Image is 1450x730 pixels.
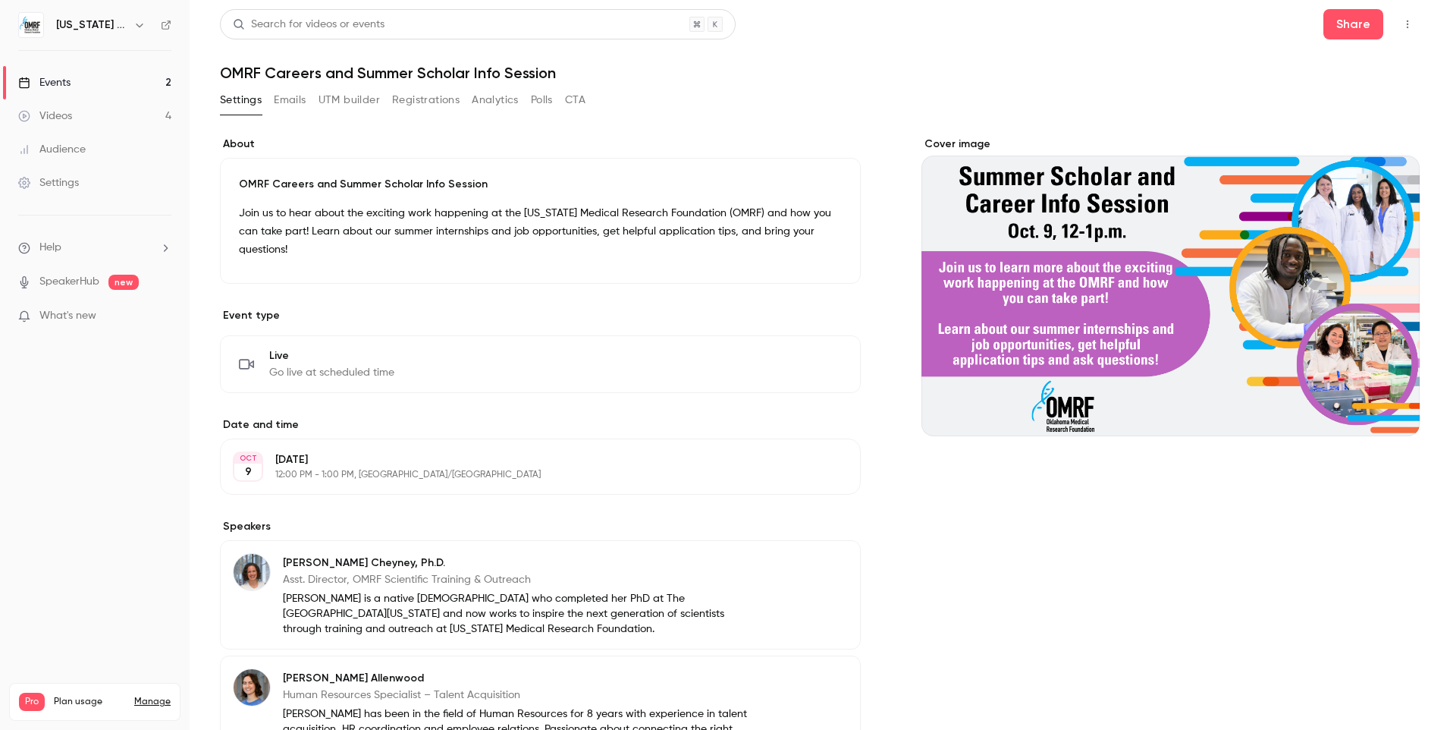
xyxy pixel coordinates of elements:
button: Registrations [392,88,460,112]
img: Ashley Cheyney, Ph.D. [234,554,270,590]
label: About [220,137,861,152]
div: Settings [18,175,79,190]
button: Emails [274,88,306,112]
h6: [US_STATE] Medical Research Foundation [56,17,127,33]
img: Oklahoma Medical Research Foundation [19,13,43,37]
div: Videos [18,109,72,124]
span: new [108,275,139,290]
button: CTA [565,88,585,112]
span: Live [269,348,394,363]
label: Date and time [220,417,861,433]
p: [PERSON_NAME] is a native [DEMOGRAPHIC_DATA] who completed her PhD at The [GEOGRAPHIC_DATA][US_ST... [283,591,762,637]
li: help-dropdown-opener [18,240,171,256]
div: Ashley Cheyney, Ph.D.[PERSON_NAME] Cheyney, Ph.D.Asst. Director, OMRF Scientific Training & Outre... [220,540,861,650]
h1: OMRF Careers and Summer Scholar Info Session [220,64,1420,82]
button: Share [1323,9,1383,39]
label: Speakers [220,519,861,534]
p: 12:00 PM - 1:00 PM, [GEOGRAPHIC_DATA]/[GEOGRAPHIC_DATA] [275,469,780,481]
button: Settings [220,88,262,112]
p: Join us to hear about the exciting work happening at the [US_STATE] Medical Research Foundation (... [239,204,842,259]
p: [DATE] [275,452,780,467]
span: Go live at scheduled time [269,365,394,380]
button: UTM builder [319,88,380,112]
p: [PERSON_NAME] Allenwood [283,671,762,686]
span: Pro [19,693,45,711]
a: SpeakerHub [39,274,99,290]
label: Cover image [921,137,1420,152]
p: OMRF Careers and Summer Scholar Info Session [239,177,842,192]
p: [PERSON_NAME] Cheyney, Ph.D. [283,555,762,571]
button: Polls [531,88,553,112]
p: Event type [220,308,861,323]
section: Cover image [921,137,1420,436]
p: 9 [245,464,252,480]
span: Plan usage [54,696,125,708]
div: Events [18,75,71,90]
div: Audience [18,142,86,157]
span: What's new [39,308,96,324]
p: Asst. Director, OMRF Scientific Training & Outreach [283,572,762,587]
a: Manage [134,696,171,708]
div: OCT [234,453,262,464]
span: Help [39,240,61,256]
p: Human Resources Specialist – Talent Acquisition [283,688,762,703]
button: Analytics [472,88,519,112]
img: Jennifer Allenwood [234,669,270,706]
div: Search for videos or events [233,17,384,33]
